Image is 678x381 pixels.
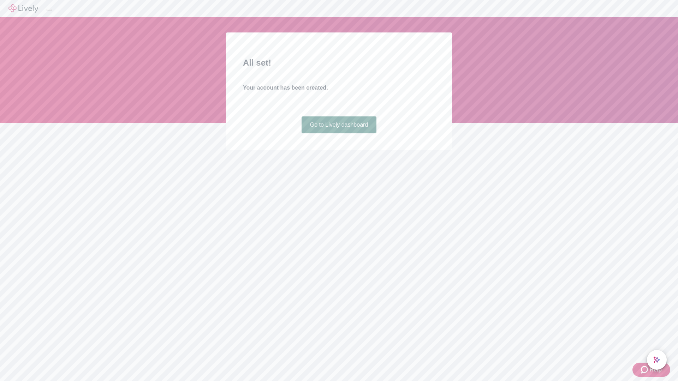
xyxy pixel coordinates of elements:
[649,365,662,374] span: Help
[647,350,667,370] button: chat
[8,4,38,13] img: Lively
[302,116,377,133] a: Go to Lively dashboard
[243,56,435,69] h2: All set!
[632,363,670,377] button: Zendesk support iconHelp
[641,365,649,374] svg: Zendesk support icon
[47,9,52,11] button: Log out
[653,356,660,363] svg: Lively AI Assistant
[243,84,435,92] h4: Your account has been created.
